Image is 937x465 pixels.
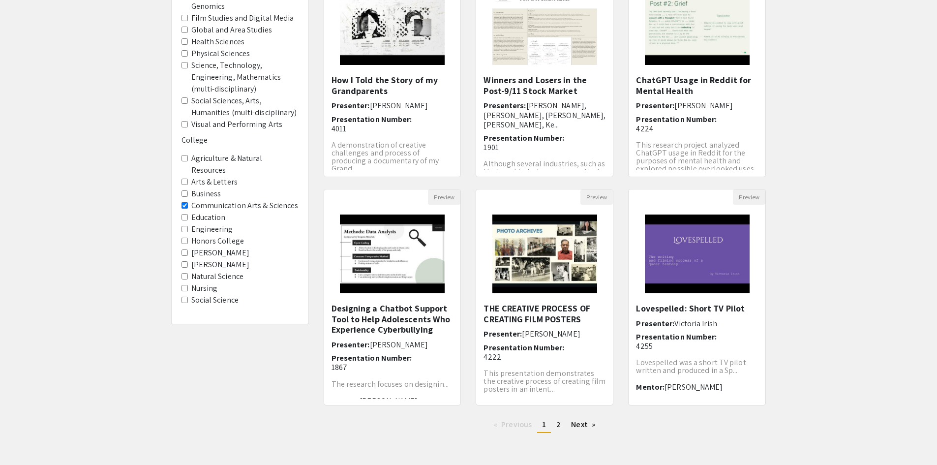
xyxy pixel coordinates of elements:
[674,100,732,111] span: [PERSON_NAME]
[191,48,250,60] label: Physical Sciences
[332,340,453,349] h6: Presenter:
[191,95,299,119] label: Social Sciences, Arts, Humanities (multi-disciplinary)
[636,124,758,133] p: 4224
[636,114,717,124] span: Presentation Number:
[556,419,561,430] span: 2
[428,189,460,205] button: Preview
[332,75,453,96] h5: How I Told the Story of my Grandparents
[191,259,249,271] label: [PERSON_NAME]
[674,318,717,329] span: Victoria Irish
[636,382,665,392] span: Mentor:
[191,36,245,48] label: Health Sciences
[191,212,226,223] label: Education
[191,247,249,259] label: [PERSON_NAME]
[191,235,244,247] label: Honors College
[7,421,42,458] iframe: Chat
[191,200,299,212] label: Communication Arts & Sciences
[332,124,453,133] p: 4011
[636,341,758,351] p: 4255
[484,303,605,324] h5: THE CREATIVE PROCESS OF CREATING FILM POSTERS
[733,189,765,205] button: Preview
[191,24,272,36] label: Global and Area Studies
[476,189,613,405] div: Open Presentation <p><span style="color: black;">THE CREATIVE PROCESS OF CREATING FILM POSTERS</s...
[484,342,564,353] span: Presentation Number:
[332,114,412,124] span: Presentation Number:
[332,353,412,363] span: Presentation Number:
[360,396,418,406] span: [PERSON_NAME]
[332,101,453,110] h6: Presenter:
[636,303,758,314] h5: Lovespelled: Short TV Pilot
[522,329,580,339] span: [PERSON_NAME]
[542,419,546,430] span: 1
[484,101,605,129] h6: Presenters:
[324,189,461,405] div: Open Presentation <p><span style="background-color: transparent; color: rgb(27, 27, 27);">Designi...
[501,419,532,430] span: Previous
[332,363,453,372] p: 1867
[636,141,758,181] p: This research project analyzed ChatGPT usage in Reddit for the purposes of mental health and expl...
[483,205,607,303] img: <p><span style="color: black;">THE CREATIVE PROCESS OF CREATING FILM POSTERS</span></p>
[324,417,766,433] ul: Pagination
[484,368,605,394] span: This presentation demonstrates the creative process of creating film posters in an intent...
[636,319,758,328] h6: Presenter:
[191,223,233,235] label: Engineering
[191,119,283,130] label: Visual and Performing Arts
[332,140,439,174] span: A demonstration of creative challenges and process of producing a documentary of my Grand...
[191,271,244,282] label: Natural Science
[636,357,746,375] span: Lovespelled was a short TV pilot written and produced in a Sp...
[191,12,294,24] label: Film Studies and Digital Media
[636,75,758,96] h5: ChatGPT Usage in Reddit for Mental Health
[191,176,238,188] label: Arts & Letters
[636,101,758,110] h6: Presenter:
[330,205,454,303] img: <p><span style="background-color: transparent; color: rgb(27, 27, 27);">Designing a Chatbot Suppo...
[191,282,218,294] label: Nursing
[484,133,564,143] span: Presentation Number:
[484,329,605,339] h6: Presenter:
[191,294,239,306] label: Social Science
[181,135,299,145] h6: College
[191,153,299,176] label: Agriculture & Natural Resources
[484,75,605,96] h5: Winners and Losers in the Post-9/11 Stock Market
[635,205,759,303] img: <p>Lovespelled: Short TV Pilot</p>
[370,100,428,111] span: [PERSON_NAME]
[191,60,299,95] label: Science, Technology, Engineering, Mathematics (multi-disciplinary)
[332,303,453,335] h5: Designing a Chatbot Support Tool to Help Adolescents Who Experience Cyberbullying
[191,188,221,200] label: Business
[636,332,717,342] span: Presentation Number:
[370,340,428,350] span: [PERSON_NAME]
[484,100,605,129] span: [PERSON_NAME], [PERSON_NAME], [PERSON_NAME], [PERSON_NAME], Ke...
[484,158,605,192] span: Although several industries, such as the travel industry, were negatively affected in the [GEOGRA...
[484,143,605,152] p: 1901
[332,396,360,406] span: Mentor:
[580,189,613,205] button: Preview
[566,417,600,432] a: Next page
[484,352,605,362] p: 4222
[332,380,453,388] p: The research focuses on designin...
[628,189,766,405] div: Open Presentation <p>Lovespelled: Short TV Pilot</p>
[665,382,723,392] span: [PERSON_NAME]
